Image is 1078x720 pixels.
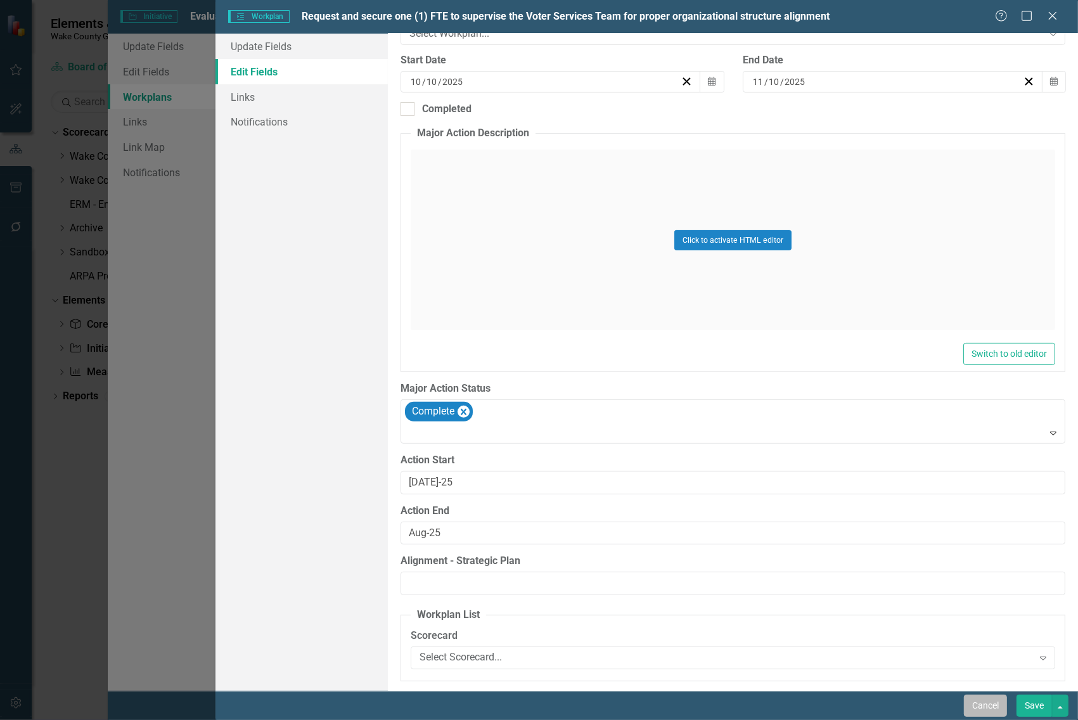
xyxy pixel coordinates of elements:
label: Scorecard [411,629,1055,643]
legend: Workplan List [411,608,486,622]
span: / [780,76,784,87]
a: Update Fields [215,34,388,59]
button: Cancel [964,695,1007,717]
label: Major Action Status [401,382,1065,396]
button: Click to activate HTML editor [674,230,792,250]
div: Remove Complete [458,406,470,418]
div: Select Scorecard... [420,650,1032,665]
span: / [422,76,426,87]
button: Save [1017,695,1052,717]
div: Start Date [401,53,723,68]
label: Action End [401,504,1065,518]
a: Notifications [215,109,388,134]
a: Links [215,84,388,110]
span: / [438,76,442,87]
div: End Date [743,53,1065,68]
div: Completed [422,102,472,117]
div: Select Workplan... [409,27,1043,41]
a: Edit Fields [215,59,388,84]
label: Alignment - Strategic Plan [401,554,1065,569]
label: Action Start [401,453,1065,468]
span: / [764,76,768,87]
div: Complete [408,402,456,421]
legend: Major Action Description [411,126,536,141]
span: Workplan [228,10,289,23]
button: Switch to old editor [963,343,1055,365]
span: Request and secure one (1) FTE to supervise the Voter Services Team for proper organizational str... [302,10,830,22]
